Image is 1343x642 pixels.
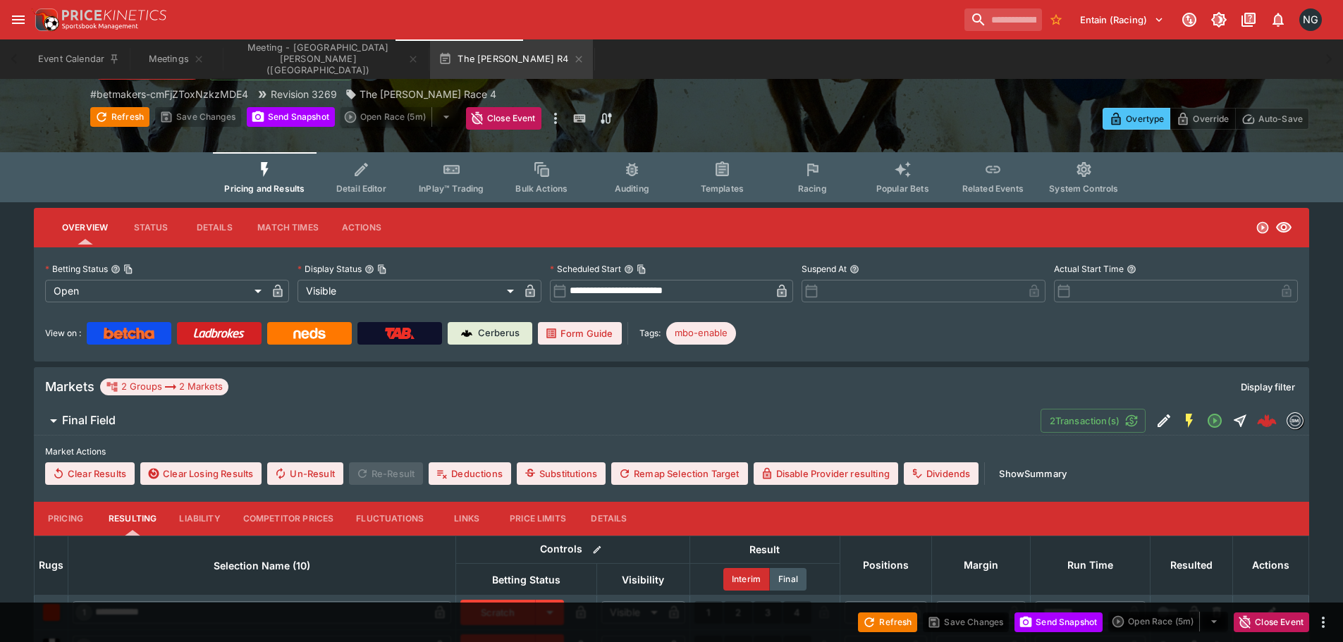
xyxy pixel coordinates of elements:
th: Controls [456,536,690,563]
button: The [PERSON_NAME] R4 [430,39,592,79]
span: Pricing and Results [224,183,305,194]
div: Start From [1103,108,1309,130]
button: Clear Losing Results [140,462,262,485]
div: Betting Target: cerberus [666,322,736,345]
button: Display StatusCopy To Clipboard [364,264,374,274]
div: Nick Goss [1299,8,1322,31]
button: Resulting [97,502,168,536]
button: Refresh [858,612,917,632]
button: Scratch [460,600,536,625]
button: more [547,107,564,130]
div: Event type filters [213,152,1129,202]
button: Liability [168,502,231,536]
button: Overview [51,211,119,245]
button: Remap Selection Target [611,462,748,485]
span: Related Events [962,183,1024,194]
p: Overtype [1126,111,1164,126]
button: Match Times [246,211,330,245]
a: Form Guide [538,322,622,345]
button: Price Limits [498,502,577,536]
button: Send Snapshot [1014,612,1103,632]
button: Links [435,502,498,536]
img: betmakers [1287,413,1303,428]
p: The [PERSON_NAME] Race 4 [360,87,496,101]
a: Cerberus [448,322,532,345]
button: Send Snapshot [247,107,335,127]
span: mbo-enable [666,326,736,340]
button: Details [577,502,641,536]
button: Meeting - The Meadows (AUS) [224,39,427,79]
button: open drawer [6,7,31,32]
button: 3 [754,601,782,624]
span: System Controls [1049,183,1118,194]
div: The Meadows Race 4 [345,87,496,101]
label: Market Actions [45,441,1298,462]
button: Bulk edit [588,541,606,559]
button: 2 [724,601,752,624]
button: Notifications [1265,7,1291,32]
th: Result [689,536,840,563]
button: Fluctuations [345,502,435,536]
button: Select Tenant [1072,8,1172,31]
button: Pricing [34,502,97,536]
button: ShowSummary [991,462,1075,485]
p: Override [1193,111,1229,126]
button: Deductions [429,462,511,485]
svg: Open [1206,412,1223,429]
button: Final Field [34,407,1041,435]
button: Clear Results [45,462,135,485]
button: SGM Enabled [1177,408,1202,433]
button: Interim [723,568,770,591]
span: Auditing [615,183,649,194]
th: Resulted [1150,536,1232,595]
svg: Open [1256,221,1270,235]
p: Suspend At [802,263,847,275]
span: Visibility [606,572,680,588]
button: Copy To Clipboard [637,264,646,274]
button: Open [1202,408,1227,433]
span: Betting Status [477,572,576,588]
button: Connected to PK [1177,7,1202,32]
button: Competitor Prices [232,502,345,536]
button: Un-Result [267,462,343,485]
label: Tags: [639,322,661,345]
span: Popular Bets [876,183,929,194]
div: split button [1108,612,1228,631]
button: 1 [694,601,723,624]
h6: Final Field [62,413,116,428]
img: Cerberus [461,328,472,339]
button: Scheduled StartCopy To Clipboard [624,264,634,274]
span: Re-Result [349,462,423,485]
button: Overtype [1103,108,1170,130]
div: Visible [601,601,663,624]
p: Auto-Save [1258,111,1303,126]
span: Detail Editor [336,183,386,194]
div: Open [45,280,266,302]
a: f4c7c9cc-644a-4cfe-bb4c-3332eb9cbf01 [1253,407,1281,435]
button: Event Calendar [30,39,128,79]
button: Copy To Clipboard [123,264,133,274]
th: Positions [840,536,931,595]
p: Display Status [298,263,362,275]
button: Actual Start Time [1127,264,1136,274]
button: Straight [1227,408,1253,433]
button: Display filter [1232,376,1304,398]
button: Betting StatusCopy To Clipboard [111,264,121,274]
button: Suspend At [850,264,859,274]
button: Copy To Clipboard [377,264,387,274]
button: Documentation [1236,7,1261,32]
button: Status [119,211,183,245]
p: Copy To Clipboard [90,87,248,101]
img: TabNZ [385,328,415,339]
span: Selection Name (10) [198,557,326,574]
div: 2 Groups 2 Markets [106,378,223,395]
button: Meetings [131,39,221,79]
button: Refresh [90,107,149,127]
p: Actual Start Time [1054,263,1124,275]
button: Disable Provider resulting [754,462,898,485]
div: f4c7c9cc-644a-4cfe-bb4c-3332eb9cbf01 [1257,411,1277,431]
button: Details [183,211,246,245]
img: Sportsbook Management [62,23,138,30]
span: Templates [701,183,744,194]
